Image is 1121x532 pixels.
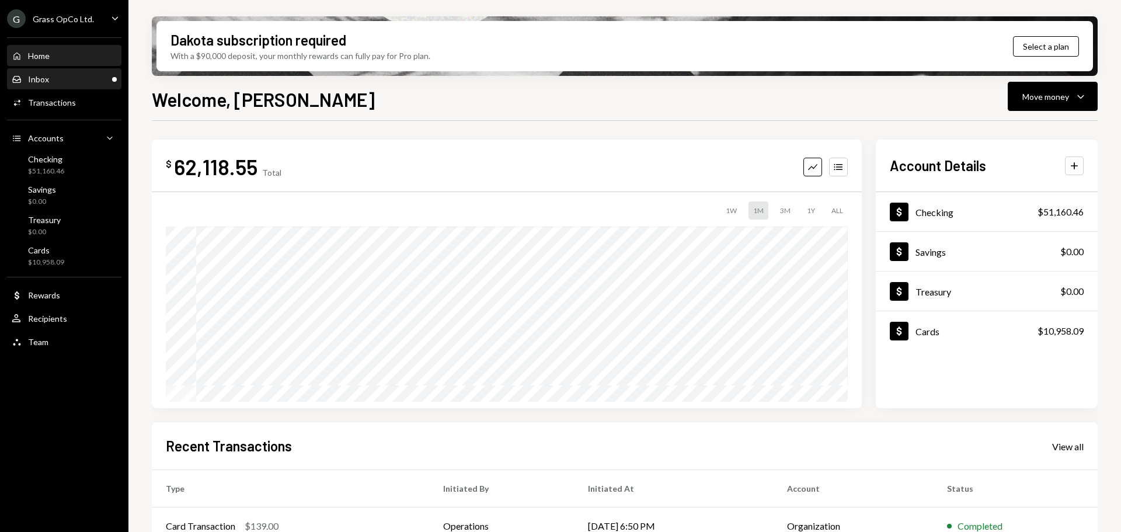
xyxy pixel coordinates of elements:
a: Cards$10,958.09 [7,242,121,270]
div: $0.00 [28,197,56,207]
h2: Recent Transactions [166,436,292,455]
div: 62,118.55 [174,154,257,180]
a: Cards$10,958.09 [876,311,1098,350]
div: Home [28,51,50,61]
th: Status [933,470,1098,507]
a: Team [7,331,121,352]
div: Grass OpCo Ltd. [33,14,94,24]
div: Recipients [28,314,67,324]
a: View all [1052,440,1084,453]
button: Select a plan [1013,36,1079,57]
div: Accounts [28,133,64,143]
th: Type [152,470,429,507]
div: $0.00 [1060,284,1084,298]
div: Checking [915,207,953,218]
div: G [7,9,26,28]
div: Treasury [915,286,951,297]
div: Inbox [28,74,49,84]
button: Move money [1008,82,1098,111]
div: Transactions [28,98,76,107]
div: Team [28,337,48,347]
div: Move money [1022,91,1069,103]
div: Savings [28,185,56,194]
a: Savings$0.00 [876,232,1098,271]
div: 1W [721,201,741,220]
div: With a $90,000 deposit, your monthly rewards can fully pay for Pro plan. [170,50,430,62]
div: $51,160.46 [1038,205,1084,219]
h1: Welcome, [PERSON_NAME] [152,88,375,111]
div: View all [1052,441,1084,453]
div: Dakota subscription required [170,30,346,50]
a: Checking$51,160.46 [7,151,121,179]
div: $10,958.09 [28,258,64,267]
a: Savings$0.00 [7,181,121,209]
a: Rewards [7,284,121,305]
div: Cards [915,326,939,337]
div: Savings [915,246,946,258]
a: Home [7,45,121,66]
div: 1Y [802,201,820,220]
div: ALL [827,201,848,220]
div: $0.00 [1060,245,1084,259]
a: Treasury$0.00 [876,272,1098,311]
div: $51,160.46 [28,166,64,176]
a: Checking$51,160.46 [876,192,1098,231]
a: Treasury$0.00 [7,211,121,239]
div: 1M [749,201,768,220]
a: Recipients [7,308,121,329]
a: Transactions [7,92,121,113]
th: Initiated By [429,470,574,507]
h2: Account Details [890,156,986,175]
th: Initiated At [574,470,773,507]
div: Rewards [28,290,60,300]
div: Treasury [28,215,61,225]
div: $10,958.09 [1038,324,1084,338]
div: Total [262,168,281,178]
div: Checking [28,154,64,164]
th: Account [773,470,933,507]
div: $0.00 [28,227,61,237]
div: Cards [28,245,64,255]
a: Accounts [7,127,121,148]
div: $ [166,158,172,170]
div: 3M [775,201,795,220]
a: Inbox [7,68,121,89]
